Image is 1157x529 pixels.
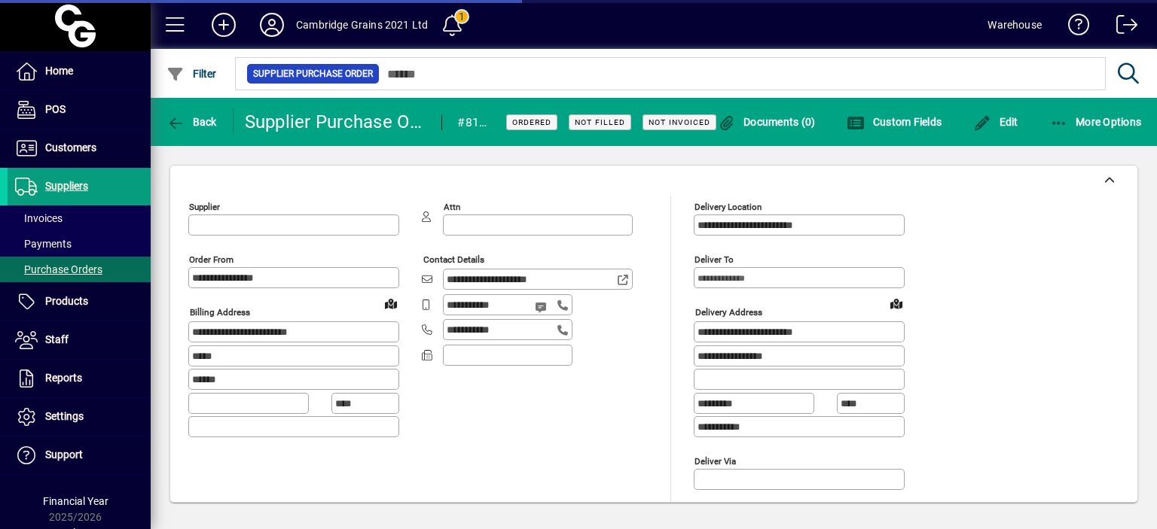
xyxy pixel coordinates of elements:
[189,254,234,265] mat-label: Order from
[379,291,403,315] a: View on map
[695,202,762,212] mat-label: Delivery Location
[695,455,736,466] mat-label: Deliver via
[200,11,248,38] button: Add
[151,108,234,135] app-page-header-button: Back
[8,53,151,90] a: Home
[884,291,908,315] a: View on map
[45,180,88,192] span: Suppliers
[45,103,66,115] span: POS
[714,108,820,135] button: Documents (0)
[988,13,1042,37] div: Warehouse
[45,295,88,307] span: Products
[718,116,816,128] span: Documents (0)
[1046,108,1146,135] button: More Options
[163,60,221,87] button: Filter
[649,117,710,127] span: Not Invoiced
[8,436,151,474] a: Support
[843,108,945,135] button: Custom Fields
[1050,116,1142,128] span: More Options
[166,68,217,80] span: Filter
[43,495,108,507] span: Financial Year
[8,321,151,359] a: Staff
[45,65,73,77] span: Home
[45,333,69,345] span: Staff
[15,263,102,275] span: Purchase Orders
[8,398,151,436] a: Settings
[45,410,84,422] span: Settings
[45,141,96,154] span: Customers
[253,66,373,81] span: Supplier Purchase Order
[1057,3,1090,52] a: Knowledge Base
[189,202,220,212] mat-label: Supplier
[8,129,151,167] a: Customers
[457,111,487,135] div: #8198
[575,117,625,127] span: Not Filled
[296,13,428,37] div: Cambridge Grains 2021 Ltd
[512,117,551,127] span: Ordered
[8,283,151,321] a: Products
[847,116,942,128] span: Custom Fields
[8,360,151,397] a: Reports
[15,238,72,250] span: Payments
[15,212,63,224] span: Invoices
[8,205,151,231] a: Invoices
[973,116,1018,128] span: Edit
[8,91,151,129] a: POS
[163,108,221,135] button: Back
[695,254,734,265] mat-label: Deliver To
[8,231,151,257] a: Payments
[245,110,427,134] div: Supplier Purchase Order
[248,11,296,38] button: Profile
[8,257,151,282] a: Purchase Orders
[166,116,217,128] span: Back
[524,289,560,325] button: Send SMS
[444,202,460,212] mat-label: Attn
[1105,3,1138,52] a: Logout
[969,108,1022,135] button: Edit
[45,372,82,384] span: Reports
[45,448,83,461] span: Support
